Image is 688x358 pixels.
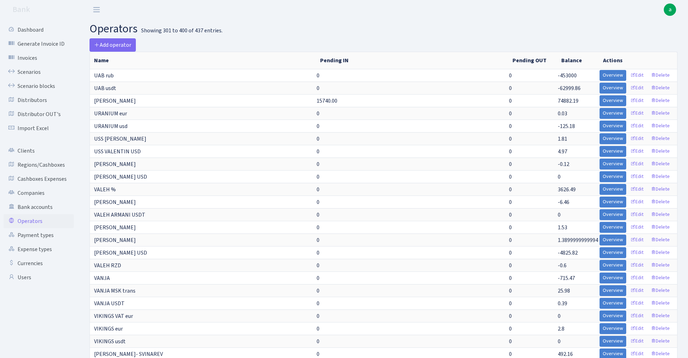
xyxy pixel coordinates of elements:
[316,52,508,69] th: Pending IN
[648,273,673,283] a: Delete
[94,211,145,219] span: VALEH ARMANI USDT
[509,135,512,143] span: 0
[509,211,512,219] span: 0
[94,135,146,143] span: USS [PERSON_NAME]
[94,325,123,333] span: VIKINGS eur
[558,84,581,92] span: -62999.86
[648,146,673,157] a: Delete
[648,197,673,207] a: Delete
[509,350,512,358] span: 0
[627,247,647,258] a: Edit
[600,209,626,220] a: Overview
[94,110,127,117] span: URANIUM eur
[648,95,673,106] a: Delete
[317,97,337,105] span: 15740.00
[648,298,673,309] a: Delete
[4,144,74,158] a: Clients
[94,338,126,345] span: VIKINGS usdt
[558,338,561,345] span: 0
[94,312,133,320] span: VIKINGS VAT eur
[509,148,512,155] span: 0
[317,287,319,295] span: 0
[558,249,578,257] span: -4825.82
[558,211,561,219] span: 0
[90,38,136,52] a: Add operator
[4,23,74,37] a: Dashboard
[600,197,626,207] a: Overview
[627,146,647,157] a: Edit
[94,186,116,193] span: VALEH %
[317,148,319,155] span: 0
[600,260,626,271] a: Overview
[558,135,567,143] span: 1.81
[509,300,512,307] span: 0
[600,133,626,144] a: Overview
[4,242,74,256] a: Expense types
[627,336,647,347] a: Edit
[648,70,673,81] a: Delete
[4,37,74,51] a: Generate Invoice ID
[558,110,567,117] span: 0.03
[558,262,567,269] span: -0.6
[600,285,626,296] a: Overview
[509,325,512,333] span: 0
[90,21,138,37] span: operators
[648,260,673,271] a: Delete
[648,121,673,132] a: Delete
[648,108,673,119] a: Delete
[317,135,319,143] span: 0
[4,107,74,121] a: Distributor OUT's
[627,95,647,106] a: Edit
[600,222,626,233] a: Overview
[88,4,105,15] button: Toggle navigation
[558,287,570,295] span: 25.98
[600,336,626,347] a: Overview
[648,247,673,258] a: Delete
[509,186,512,193] span: 0
[317,160,319,168] span: 0
[600,70,626,81] a: Overview
[600,298,626,309] a: Overview
[94,173,147,181] span: [PERSON_NAME] USD
[648,222,673,233] a: Delete
[4,51,74,65] a: Invoices
[664,4,676,16] span: a
[317,312,319,320] span: 0
[317,110,319,117] span: 0
[648,184,673,195] a: Delete
[317,186,319,193] span: 0
[4,228,74,242] a: Payment types
[94,287,135,295] span: VANJA MSK trans
[648,83,673,94] a: Delete
[557,52,599,69] th: Balance
[558,97,578,105] span: 74882.19
[627,273,647,283] a: Edit
[558,325,564,333] span: 2.8
[94,148,141,155] span: USS VALENTIN USD
[627,260,647,271] a: Edit
[558,122,575,130] span: -125.18
[627,83,647,94] a: Edit
[600,95,626,106] a: Overview
[509,274,512,282] span: 0
[600,146,626,157] a: Overview
[627,311,647,321] a: Edit
[558,72,577,79] span: -453000
[509,338,512,345] span: 0
[648,285,673,296] a: Delete
[600,184,626,195] a: Overview
[317,262,319,269] span: 0
[558,224,567,231] span: 1.53
[90,52,316,69] th: Name
[600,235,626,245] a: Overview
[4,172,74,186] a: Cashboxes Expenses
[648,159,673,170] a: Delete
[141,27,223,34] div: Showing 301 to 400 of 437 entries.
[94,350,163,358] span: [PERSON_NAME]- SVINAREV
[4,270,74,285] a: Users
[627,133,647,144] a: Edit
[558,300,567,307] span: 0.39
[627,70,647,81] a: Edit
[627,298,647,309] a: Edit
[94,249,147,257] span: [PERSON_NAME] USD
